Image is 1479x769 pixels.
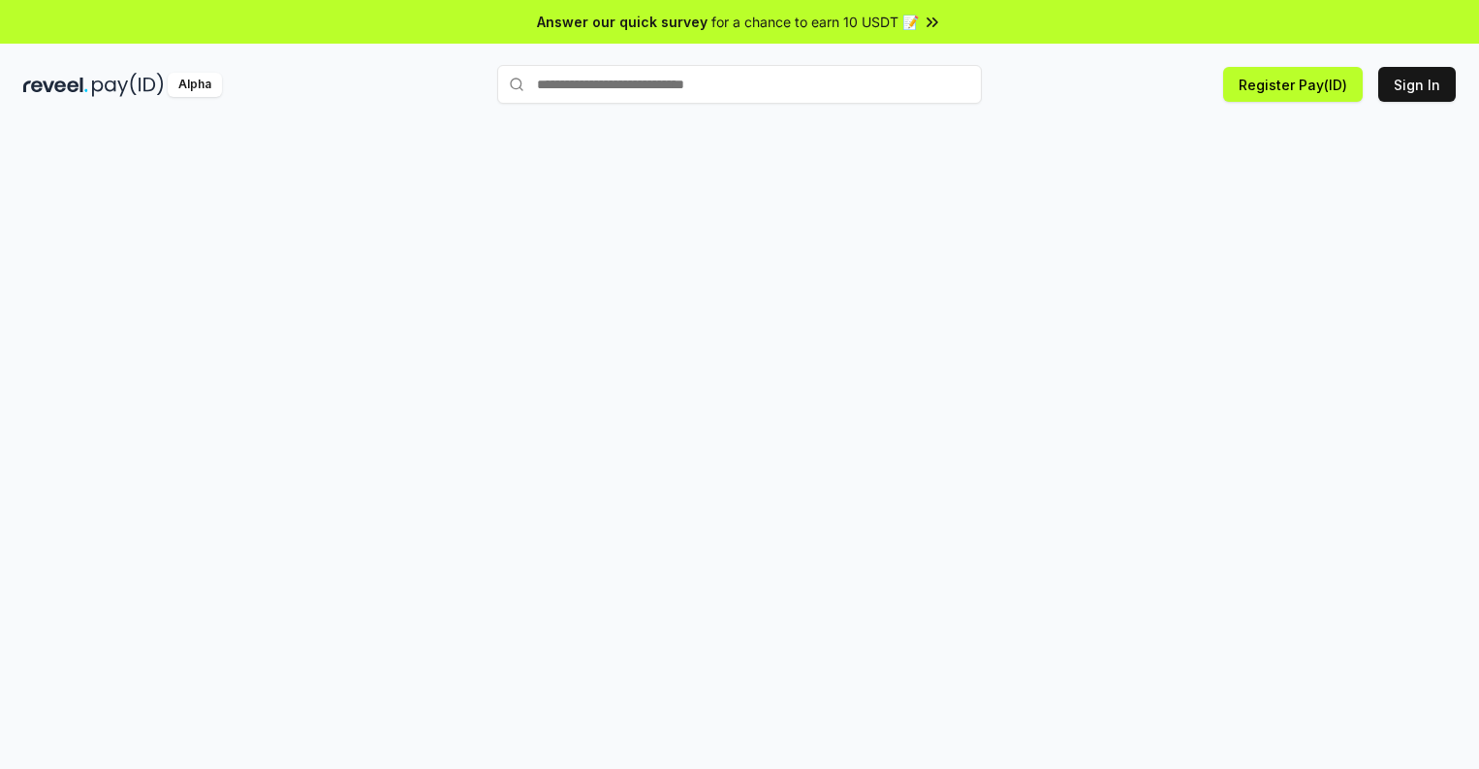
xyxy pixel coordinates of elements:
[1378,67,1456,102] button: Sign In
[1223,67,1363,102] button: Register Pay(ID)
[23,73,88,97] img: reveel_dark
[92,73,164,97] img: pay_id
[711,12,919,32] span: for a chance to earn 10 USDT 📝
[168,73,222,97] div: Alpha
[537,12,708,32] span: Answer our quick survey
